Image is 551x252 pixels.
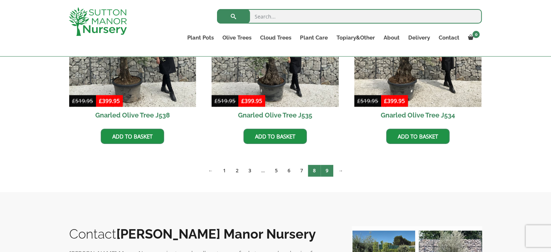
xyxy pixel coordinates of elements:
[243,129,307,144] a: Add to basket: “Gnarled Olive Tree J535”
[72,97,75,104] span: £
[404,33,434,43] a: Delivery
[357,97,378,104] bdi: 519.95
[357,97,360,104] span: £
[243,165,256,177] a: Page 3
[379,33,404,43] a: About
[241,97,262,104] bdi: 399.95
[384,97,387,104] span: £
[69,7,127,36] img: logo
[434,33,463,43] a: Contact
[183,33,218,43] a: Plant Pots
[256,165,270,177] span: …
[116,226,316,241] b: [PERSON_NAME] Manor Nursery
[69,164,482,179] nav: Product Pagination
[69,107,196,123] h2: Gnarled Olive Tree J538
[214,97,235,104] bdi: 519.95
[295,165,308,177] a: Page 7
[384,97,405,104] bdi: 399.95
[283,165,295,177] a: Page 6
[214,97,218,104] span: £
[217,9,482,24] input: Search...
[332,33,379,43] a: Topiary&Other
[241,97,245,104] span: £
[296,33,332,43] a: Plant Care
[333,165,348,177] a: →
[386,129,450,144] a: Add to basket: “Gnarled Olive Tree J534”
[69,226,337,241] h2: Contact
[101,129,164,144] a: Add to basket: “Gnarled Olive Tree J538”
[99,97,120,104] bdi: 399.95
[212,107,339,123] h2: Gnarled Olive Tree J535
[463,33,482,43] a: 0
[72,97,93,104] bdi: 519.95
[472,31,480,38] span: 0
[321,165,333,177] a: Page 9
[308,165,321,177] span: Page 8
[218,33,256,43] a: Olive Trees
[99,97,102,104] span: £
[256,33,296,43] a: Cloud Trees
[231,165,243,177] a: Page 2
[218,165,231,177] a: Page 1
[203,165,218,177] a: ←
[354,107,481,123] h2: Gnarled Olive Tree J534
[270,165,283,177] a: Page 5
